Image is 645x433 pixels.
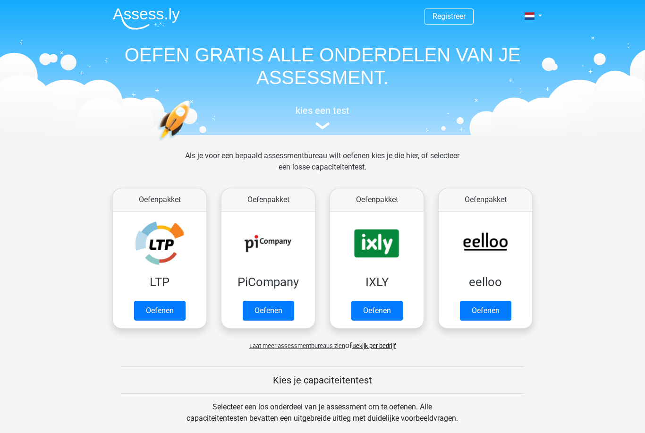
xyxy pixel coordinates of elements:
[460,301,511,321] a: Oefenen
[178,150,467,184] div: Als je voor een bepaald assessmentbureau wilt oefenen kies je die hier, of selecteer een losse ca...
[105,105,540,130] a: kies een test
[105,332,540,351] div: of
[352,342,396,349] a: Bekijk per bedrijf
[315,122,330,129] img: assessment
[105,43,540,89] h1: OEFEN GRATIS ALLE ONDERDELEN VAN JE ASSESSMENT.
[134,301,186,321] a: Oefenen
[105,105,540,116] h5: kies een test
[243,301,294,321] a: Oefenen
[121,374,524,386] h5: Kies je capaciteitentest
[157,100,227,186] img: oefenen
[433,12,466,21] a: Registreer
[113,8,180,30] img: Assessly
[249,342,345,349] span: Laat meer assessmentbureaus zien
[351,301,403,321] a: Oefenen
